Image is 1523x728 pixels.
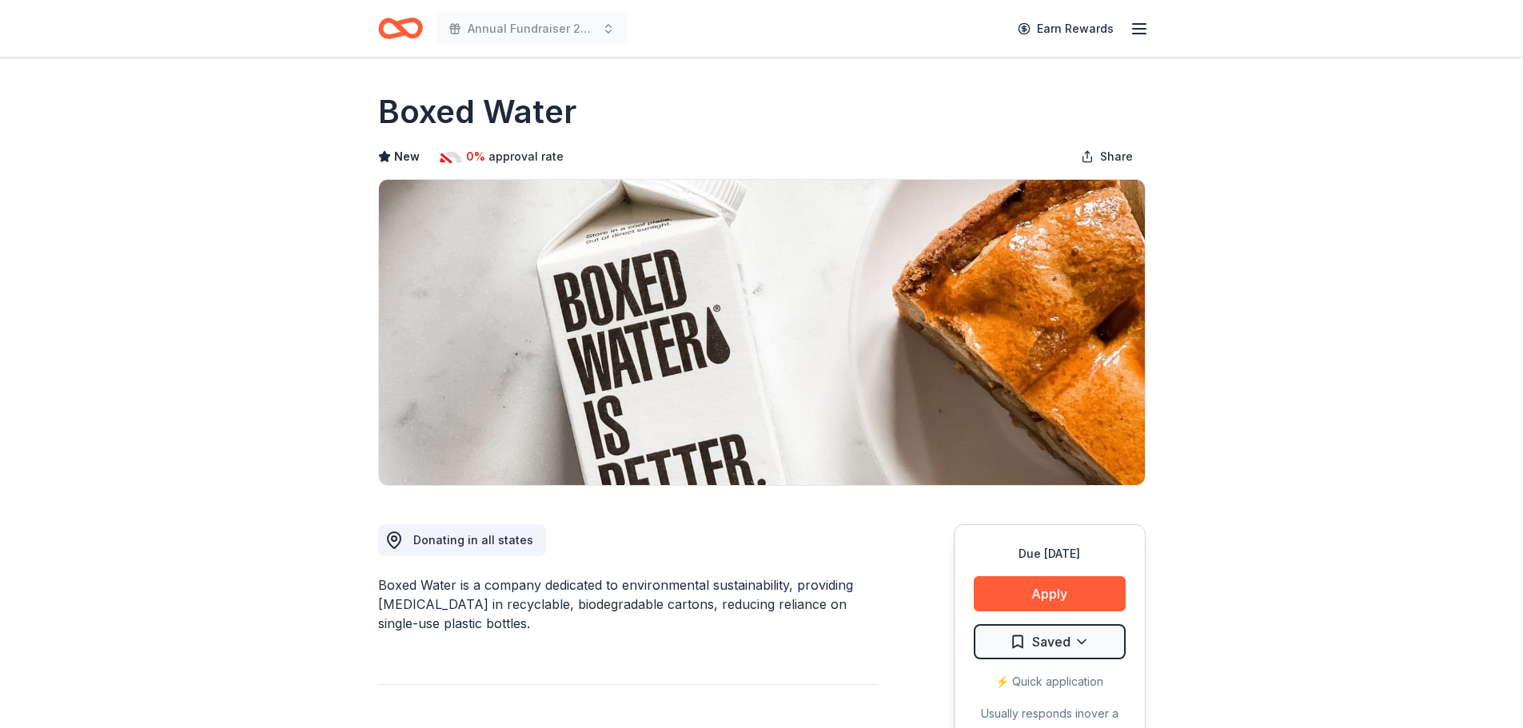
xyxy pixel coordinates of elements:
[378,90,576,134] h1: Boxed Water
[974,544,1126,563] div: Due [DATE]
[378,575,877,633] div: Boxed Water is a company dedicated to environmental sustainability, providing [MEDICAL_DATA] in r...
[1032,631,1070,652] span: Saved
[974,576,1126,611] button: Apply
[974,624,1126,659] button: Saved
[468,19,596,38] span: Annual Fundraiser 2025
[394,147,420,166] span: New
[1068,141,1146,173] button: Share
[974,672,1126,691] div: ⚡️ Quick application
[488,147,564,166] span: approval rate
[413,533,533,547] span: Donating in all states
[466,147,485,166] span: 0%
[436,13,628,45] button: Annual Fundraiser 2025
[1100,147,1133,166] span: Share
[378,10,423,47] a: Home
[1008,14,1123,43] a: Earn Rewards
[379,180,1145,485] img: Image for Boxed Water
